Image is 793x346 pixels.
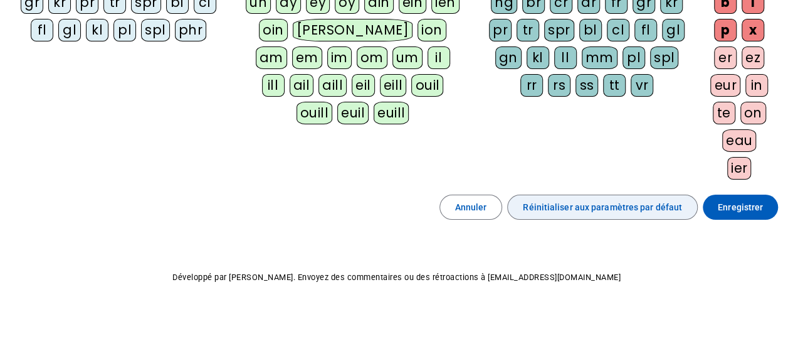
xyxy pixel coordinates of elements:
[727,157,752,180] div: ier
[31,19,53,41] div: fl
[58,19,81,41] div: gl
[327,46,352,69] div: im
[86,19,108,41] div: kl
[603,74,626,97] div: tt
[489,19,512,41] div: pr
[714,46,737,69] div: er
[740,102,766,124] div: on
[290,74,314,97] div: ail
[292,46,322,69] div: em
[256,46,287,69] div: am
[554,46,577,69] div: ll
[622,46,645,69] div: pl
[650,46,679,69] div: spl
[745,74,768,97] div: in
[297,102,332,124] div: ouill
[722,129,757,152] div: eau
[527,46,549,69] div: kl
[418,19,446,41] div: ion
[713,102,735,124] div: te
[742,19,764,41] div: x
[352,74,375,97] div: eil
[374,102,409,124] div: euill
[495,46,522,69] div: gn
[634,19,657,41] div: fl
[718,200,763,215] span: Enregistrer
[714,19,737,41] div: p
[439,195,503,220] button: Annuler
[548,74,570,97] div: rs
[10,270,783,285] p: Développé par [PERSON_NAME]. Envoyez des commentaires ou des rétroactions à [EMAIL_ADDRESS][DOMAI...
[380,74,407,97] div: eill
[337,102,369,124] div: euil
[520,74,543,97] div: rr
[507,195,698,220] button: Réinitialiser aux paramètres par défaut
[607,19,629,41] div: cl
[455,200,487,215] span: Annuler
[579,19,602,41] div: bl
[411,74,443,97] div: ouil
[544,19,574,41] div: spr
[175,19,207,41] div: phr
[262,74,285,97] div: ill
[631,74,653,97] div: vr
[523,200,682,215] span: Réinitialiser aux paramètres par défaut
[575,74,598,97] div: ss
[703,195,778,220] button: Enregistrer
[392,46,423,69] div: um
[113,19,136,41] div: pl
[428,46,450,69] div: il
[710,74,740,97] div: eur
[141,19,170,41] div: spl
[582,46,617,69] div: mm
[259,19,288,41] div: oin
[293,19,412,41] div: [PERSON_NAME]
[662,19,685,41] div: gl
[357,46,387,69] div: om
[318,74,347,97] div: aill
[742,46,764,69] div: ez
[517,19,539,41] div: tr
